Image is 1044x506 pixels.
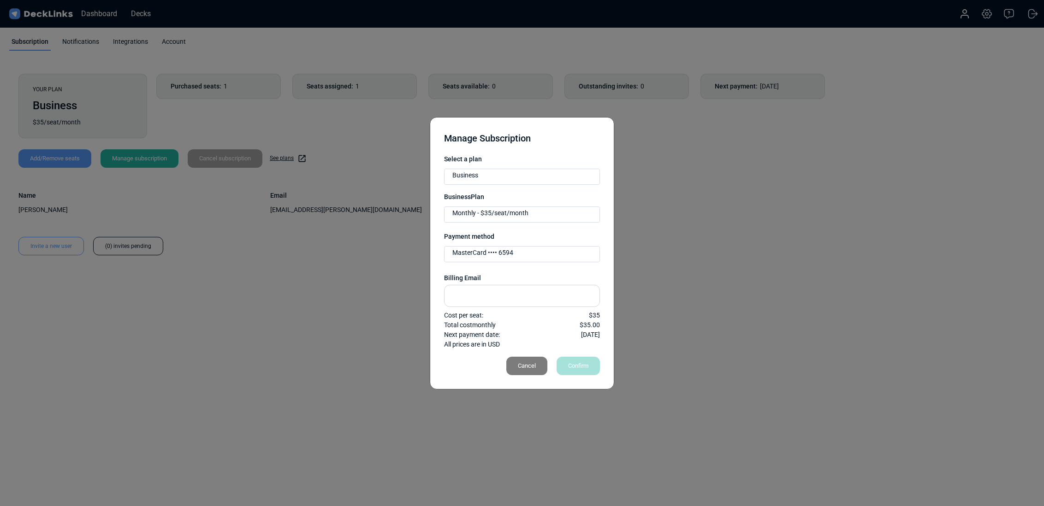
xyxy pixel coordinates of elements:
span: $ 35 [589,311,600,320]
div: Total cost monthly [444,320,600,330]
div: Cost per seat: [444,311,600,320]
span: [DATE] [581,330,600,340]
span: $ 35.00 [580,320,600,330]
div: Next payment date: [444,330,600,340]
div: Select a plan [444,154,600,164]
div: Payment method [444,232,600,241]
span: Monthly - $35/seat/month [452,208,528,218]
span: MasterCard •••• 6594 [452,248,513,258]
div: All prices are in USD [444,340,600,349]
div: Business Plan [444,192,600,202]
div: Manage Subscription [444,131,600,145]
div: Billing Email [444,273,600,283]
div: Cancel [506,357,547,375]
span: Business [452,171,478,180]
